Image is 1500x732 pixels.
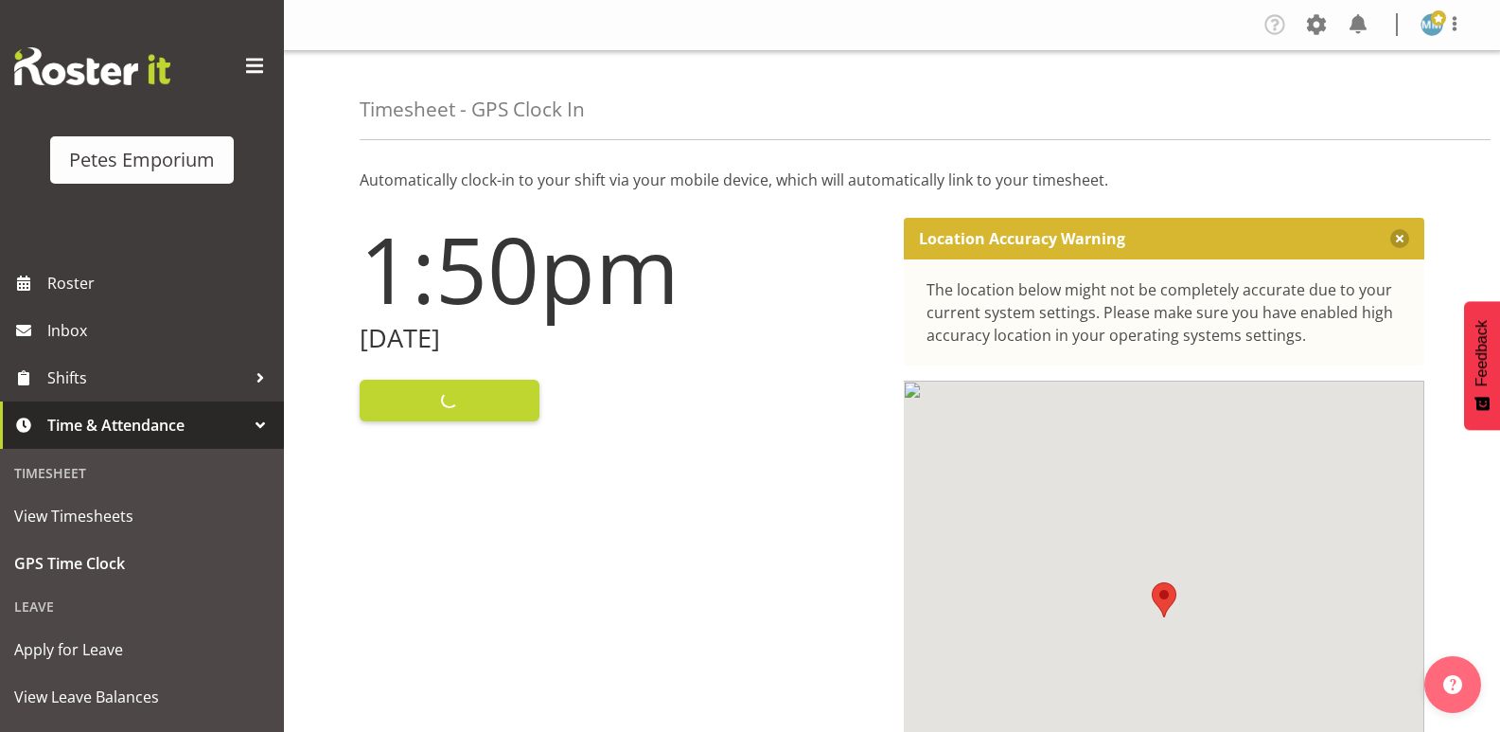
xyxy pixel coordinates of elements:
button: Feedback - Show survey [1464,301,1500,430]
div: Petes Emporium [69,146,215,174]
h4: Timesheet - GPS Clock In [360,98,585,120]
img: help-xxl-2.png [1443,675,1462,694]
span: Roster [47,269,274,297]
span: Shifts [47,364,246,392]
a: View Timesheets [5,492,279,540]
p: Location Accuracy Warning [919,229,1125,248]
img: mandy-mosley3858.jpg [1421,13,1443,36]
span: View Timesheets [14,502,270,530]
span: Inbox [47,316,274,345]
a: View Leave Balances [5,673,279,721]
a: Apply for Leave [5,626,279,673]
p: Automatically clock-in to your shift via your mobile device, which will automatically link to you... [360,169,1424,191]
a: GPS Time Clock [5,540,279,587]
div: Leave [5,587,279,626]
span: Apply for Leave [14,635,270,664]
div: The location below might not be completely accurate due to your current system settings. Please m... [926,278,1403,347]
span: View Leave Balances [14,683,270,711]
h1: 1:50pm [360,218,881,320]
button: Close message [1390,229,1409,248]
div: Timesheet [5,454,279,492]
h2: [DATE] [360,324,881,353]
span: Feedback [1474,320,1491,386]
img: Rosterit website logo [14,47,170,85]
span: GPS Time Clock [14,549,270,578]
span: Time & Attendance [47,411,246,439]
